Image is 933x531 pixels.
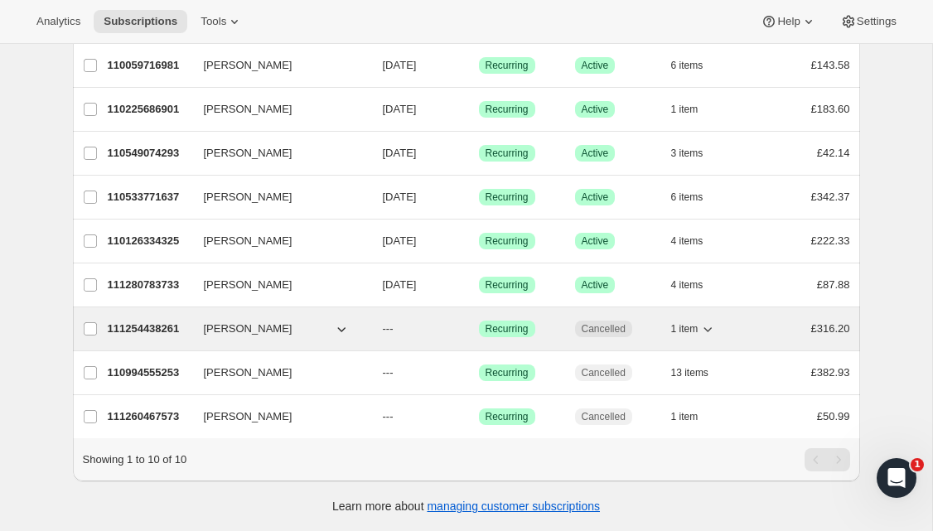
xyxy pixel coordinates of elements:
[194,184,360,210] button: [PERSON_NAME]
[108,405,850,428] div: 111260467573[PERSON_NAME]---SuccessRecurringCancelled1 item£50.99
[671,191,703,204] span: 6 items
[486,234,529,248] span: Recurring
[108,277,191,293] p: 111280783733
[486,278,529,292] span: Recurring
[671,361,727,384] button: 13 items
[194,403,360,430] button: [PERSON_NAME]
[194,140,360,167] button: [PERSON_NAME]
[108,229,850,253] div: 110126334325[PERSON_NAME][DATE]SuccessRecurringSuccessActive4 items£222.33
[486,147,529,160] span: Recurring
[194,272,360,298] button: [PERSON_NAME]
[671,59,703,72] span: 6 items
[582,147,609,160] span: Active
[36,15,80,28] span: Analytics
[911,458,924,471] span: 1
[83,451,187,468] p: Showing 1 to 10 of 10
[671,54,722,77] button: 6 items
[817,278,850,291] span: £87.88
[194,52,360,79] button: [PERSON_NAME]
[108,54,850,77] div: 110059716981[PERSON_NAME][DATE]SuccessRecurringSuccessActive6 items£143.58
[108,186,850,209] div: 110533771637[PERSON_NAME][DATE]SuccessRecurringSuccessActive6 items£342.37
[817,147,850,159] span: £42.14
[582,410,626,423] span: Cancelled
[108,321,191,337] p: 111254438261
[671,103,699,116] span: 1 item
[486,103,529,116] span: Recurring
[830,10,906,33] button: Settings
[383,410,394,422] span: ---
[383,59,417,71] span: [DATE]
[671,229,722,253] button: 4 items
[671,186,722,209] button: 6 items
[857,15,897,28] span: Settings
[204,101,292,118] span: [PERSON_NAME]
[204,408,292,425] span: [PERSON_NAME]
[108,189,191,205] p: 110533771637
[811,59,850,71] span: £143.58
[817,410,850,422] span: £50.99
[194,228,360,254] button: [PERSON_NAME]
[108,142,850,165] div: 110549074293[PERSON_NAME][DATE]SuccessRecurringSuccessActive3 items£42.14
[486,410,529,423] span: Recurring
[194,96,360,123] button: [PERSON_NAME]
[486,366,529,379] span: Recurring
[671,98,717,121] button: 1 item
[582,103,609,116] span: Active
[486,191,529,204] span: Recurring
[671,317,717,340] button: 1 item
[777,15,800,28] span: Help
[108,364,191,381] p: 110994555253
[811,322,850,335] span: £316.20
[671,410,699,423] span: 1 item
[671,366,708,379] span: 13 items
[582,366,626,379] span: Cancelled
[671,405,717,428] button: 1 item
[582,322,626,335] span: Cancelled
[204,277,292,293] span: [PERSON_NAME]
[194,316,360,342] button: [PERSON_NAME]
[751,10,826,33] button: Help
[582,59,609,72] span: Active
[427,500,600,513] a: managing customer subscriptions
[805,448,850,471] nav: Pagination
[811,366,850,379] span: £382.93
[204,233,292,249] span: [PERSON_NAME]
[383,103,417,115] span: [DATE]
[811,191,850,203] span: £342.37
[108,101,191,118] p: 110225686901
[671,147,703,160] span: 3 items
[671,142,722,165] button: 3 items
[108,273,850,297] div: 111280783733[PERSON_NAME][DATE]SuccessRecurringSuccessActive4 items£87.88
[108,57,191,74] p: 110059716981
[191,10,253,33] button: Tools
[194,360,360,386] button: [PERSON_NAME]
[671,234,703,248] span: 4 items
[204,57,292,74] span: [PERSON_NAME]
[332,498,600,514] p: Learn more about
[383,278,417,291] span: [DATE]
[811,234,850,247] span: £222.33
[204,321,292,337] span: [PERSON_NAME]
[108,145,191,162] p: 110549074293
[94,10,187,33] button: Subscriptions
[108,233,191,249] p: 110126334325
[204,145,292,162] span: [PERSON_NAME]
[383,147,417,159] span: [DATE]
[671,278,703,292] span: 4 items
[486,322,529,335] span: Recurring
[582,234,609,248] span: Active
[108,98,850,121] div: 110225686901[PERSON_NAME][DATE]SuccessRecurringSuccessActive1 item£183.60
[108,408,191,425] p: 111260467573
[383,322,394,335] span: ---
[108,317,850,340] div: 111254438261[PERSON_NAME]---SuccessRecurringCancelled1 item£316.20
[383,234,417,247] span: [DATE]
[582,191,609,204] span: Active
[486,59,529,72] span: Recurring
[877,458,916,498] iframe: Intercom live chat
[383,191,417,203] span: [DATE]
[204,364,292,381] span: [PERSON_NAME]
[27,10,90,33] button: Analytics
[108,361,850,384] div: 110994555253[PERSON_NAME]---SuccessRecurringCancelled13 items£382.93
[671,322,699,335] span: 1 item
[811,103,850,115] span: £183.60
